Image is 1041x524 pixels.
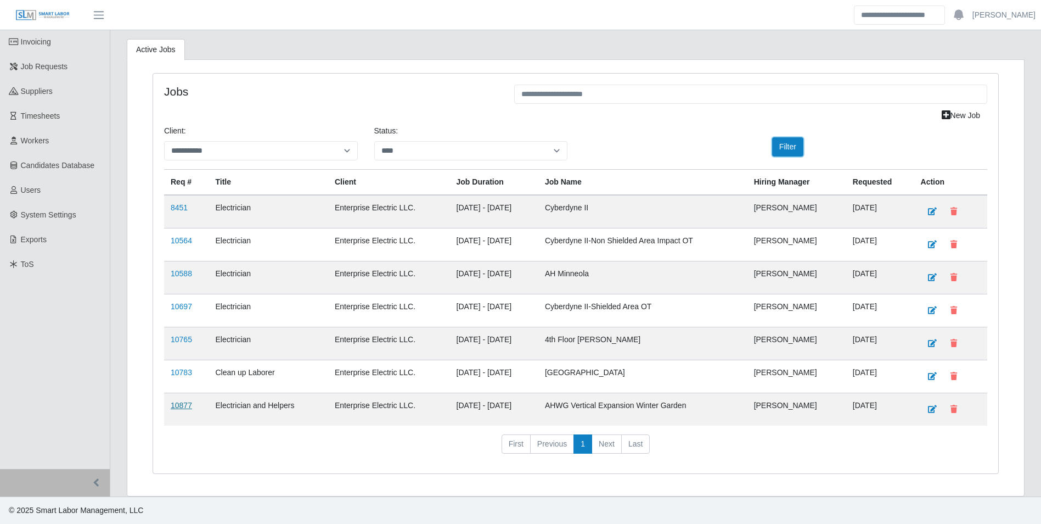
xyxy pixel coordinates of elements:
[171,302,192,311] a: 10697
[328,327,450,360] td: Enterprise Electric LLC.
[747,195,846,228] td: [PERSON_NAME]
[747,294,846,327] td: [PERSON_NAME]
[846,360,914,393] td: [DATE]
[450,195,538,228] td: [DATE] - [DATE]
[21,210,76,219] span: System Settings
[747,393,846,426] td: [PERSON_NAME]
[538,169,747,195] th: Job Name
[846,169,914,195] th: Requested
[209,169,329,195] th: Title
[171,203,188,212] a: 8451
[171,368,192,377] a: 10783
[450,393,538,426] td: [DATE] - [DATE]
[538,195,747,228] td: Cyberdyne II
[171,236,192,245] a: 10564
[328,393,450,426] td: Enterprise Electric LLC.
[328,228,450,261] td: Enterprise Electric LLC.
[21,62,68,71] span: Job Requests
[15,9,70,21] img: SLM Logo
[164,85,498,98] h4: Jobs
[328,261,450,294] td: Enterprise Electric LLC.
[538,294,747,327] td: Cyberdyne II-Shielded Area OT
[328,294,450,327] td: Enterprise Electric LLC.
[209,294,329,327] td: Electrician
[450,228,538,261] td: [DATE] - [DATE]
[21,186,41,194] span: Users
[846,261,914,294] td: [DATE]
[171,335,192,344] a: 10765
[846,327,914,360] td: [DATE]
[21,136,49,145] span: Workers
[21,87,53,96] span: Suppliers
[209,195,329,228] td: Electrician
[328,360,450,393] td: Enterprise Electric LLC.
[9,506,143,515] span: © 2025 Smart Labor Management, LLC
[21,37,51,46] span: Invoicing
[164,434,987,463] nav: pagination
[747,327,846,360] td: [PERSON_NAME]
[846,393,914,426] td: [DATE]
[21,235,47,244] span: Exports
[21,161,95,170] span: Candidates Database
[538,393,747,426] td: AHWG Vertical Expansion Winter Garden
[21,112,60,120] span: Timesheets
[374,125,398,137] label: Status:
[450,360,538,393] td: [DATE] - [DATE]
[846,195,914,228] td: [DATE]
[747,169,846,195] th: Hiring Manager
[209,228,329,261] td: Electrician
[450,261,538,294] td: [DATE] - [DATE]
[846,294,914,327] td: [DATE]
[450,327,538,360] td: [DATE] - [DATE]
[747,360,846,393] td: [PERSON_NAME]
[538,360,747,393] td: [GEOGRAPHIC_DATA]
[164,125,186,137] label: Client:
[328,195,450,228] td: Enterprise Electric LLC.
[573,434,592,454] a: 1
[935,106,987,125] a: New Job
[450,169,538,195] th: Job Duration
[772,137,803,157] button: Filter
[846,228,914,261] td: [DATE]
[171,401,192,410] a: 10877
[127,39,185,60] a: Active Jobs
[209,327,329,360] td: Electrician
[972,9,1036,21] a: [PERSON_NAME]
[538,261,747,294] td: AH Minneola
[747,228,846,261] td: [PERSON_NAME]
[171,269,192,278] a: 10588
[21,260,34,269] span: ToS
[747,261,846,294] td: [PERSON_NAME]
[538,228,747,261] td: Cyberdyne II-Non Shielded Area Impact OT
[914,169,987,195] th: Action
[209,261,329,294] td: Electrician
[209,393,329,426] td: Electrician and Helpers
[854,5,945,25] input: Search
[164,169,209,195] th: Req #
[538,327,747,360] td: 4th Floor [PERSON_NAME]
[209,360,329,393] td: Clean up Laborer
[328,169,450,195] th: Client
[450,294,538,327] td: [DATE] - [DATE]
